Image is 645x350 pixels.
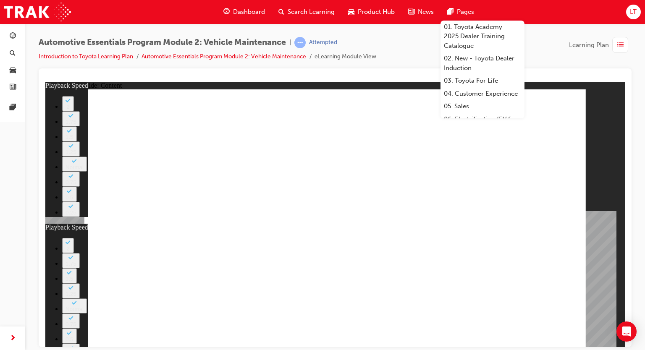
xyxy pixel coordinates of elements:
[569,37,632,53] button: Learning Plan
[10,67,16,74] span: car-icon
[457,7,474,17] span: Pages
[348,7,354,17] span: car-icon
[233,7,265,17] span: Dashboard
[626,5,641,19] button: LT
[289,38,291,47] span: |
[440,52,524,74] a: 02. New - Toyota Dealer Induction
[358,7,395,17] span: Product Hub
[217,3,272,21] a: guage-iconDashboard
[440,87,524,100] a: 04. Customer Experience
[408,7,414,17] span: news-icon
[142,53,306,60] a: Automotive Essentials Program Module 2: Vehicle Maintenance
[10,333,16,344] span: next-icon
[294,37,306,48] span: learningRecordVerb_ATTEMPT-icon
[616,321,637,342] div: Open Intercom Messenger
[341,3,401,21] a: car-iconProduct Hub
[440,74,524,87] a: 03. Toyota For Life
[440,21,524,52] a: 01. Toyota Academy - 2025 Dealer Training Catalogue
[4,3,71,21] img: Trak
[39,53,133,60] a: Introduction to Toyota Learning Plan
[617,40,624,50] span: list-icon
[569,40,609,50] span: Learning Plan
[272,3,341,21] a: search-iconSearch Learning
[418,7,434,17] span: News
[10,84,16,91] span: news-icon
[10,50,16,57] span: search-icon
[447,7,454,17] span: pages-icon
[440,113,524,135] a: 06. Electrification (EV & Hybrid)
[440,100,524,113] a: 05. Sales
[223,7,230,17] span: guage-icon
[315,52,376,62] li: eLearning Module View
[401,3,440,21] a: news-iconNews
[10,33,16,40] span: guage-icon
[630,7,637,17] span: LT
[440,3,481,21] a: pages-iconPages
[39,38,286,47] span: Automotive Essentials Program Module 2: Vehicle Maintenance
[288,7,335,17] span: Search Learning
[278,7,284,17] span: search-icon
[309,39,337,47] div: Attempted
[10,104,16,112] span: pages-icon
